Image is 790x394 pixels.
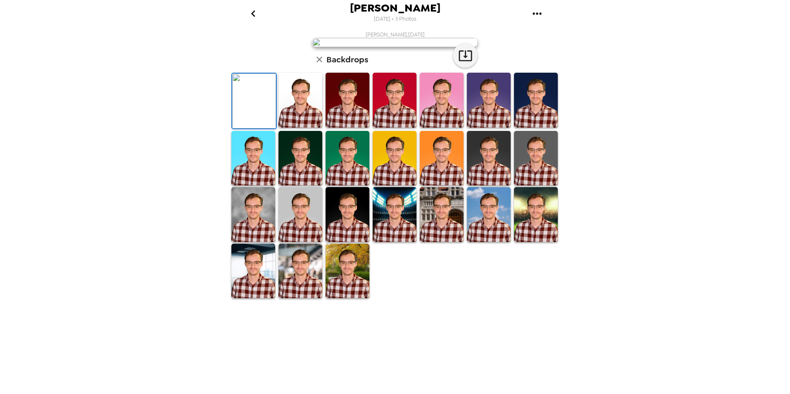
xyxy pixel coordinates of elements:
[350,2,440,14] span: [PERSON_NAME]
[232,74,276,128] img: Original
[366,31,425,38] span: [PERSON_NAME] , [DATE]
[374,14,416,25] span: [DATE] • 3 Photos
[312,38,478,47] img: user
[326,53,368,66] h6: Backdrops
